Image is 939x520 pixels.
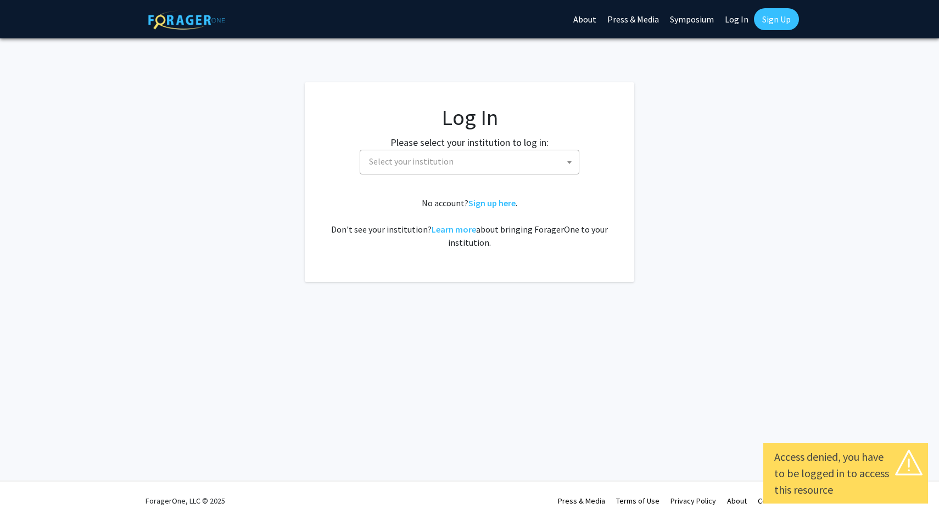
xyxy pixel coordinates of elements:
span: Select your institution [360,150,579,174]
div: ForagerOne, LLC © 2025 [146,482,225,520]
span: Select your institution [369,156,454,167]
a: Privacy Policy [670,496,716,506]
div: No account? . Don't see your institution? about bringing ForagerOne to your institution. [327,196,612,249]
div: Access denied, you have to be logged in to access this resource [774,449,917,498]
a: Contact Us [758,496,793,506]
a: Sign up here [468,197,516,208]
a: About [727,496,747,506]
label: Please select your institution to log in: [390,135,549,150]
a: Press & Media [558,496,605,506]
a: Terms of Use [616,496,659,506]
a: Sign Up [754,8,799,30]
a: Learn more about bringing ForagerOne to your institution [432,224,476,235]
img: ForagerOne Logo [148,10,225,30]
span: Select your institution [365,150,579,173]
h1: Log In [327,104,612,131]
